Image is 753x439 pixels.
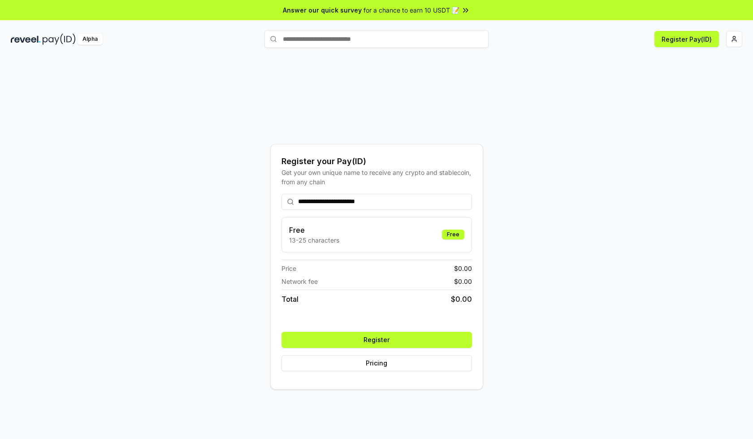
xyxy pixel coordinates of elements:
span: Network fee [281,277,318,286]
span: Answer our quick survey [283,5,362,15]
button: Register [281,332,472,348]
span: Total [281,294,299,304]
div: Register your Pay(ID) [281,155,472,168]
p: 13-25 characters [289,235,339,245]
div: Free [442,230,464,239]
button: Pricing [281,355,472,371]
span: $ 0.00 [454,277,472,286]
span: for a chance to earn 10 USDT 📝 [364,5,459,15]
span: $ 0.00 [451,294,472,304]
h3: Free [289,225,339,235]
img: pay_id [43,34,76,45]
span: Price [281,264,296,273]
button: Register Pay(ID) [654,31,719,47]
span: $ 0.00 [454,264,472,273]
div: Alpha [78,34,103,45]
div: Get your own unique name to receive any crypto and stablecoin, from any chain [281,168,472,187]
img: reveel_dark [11,34,41,45]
